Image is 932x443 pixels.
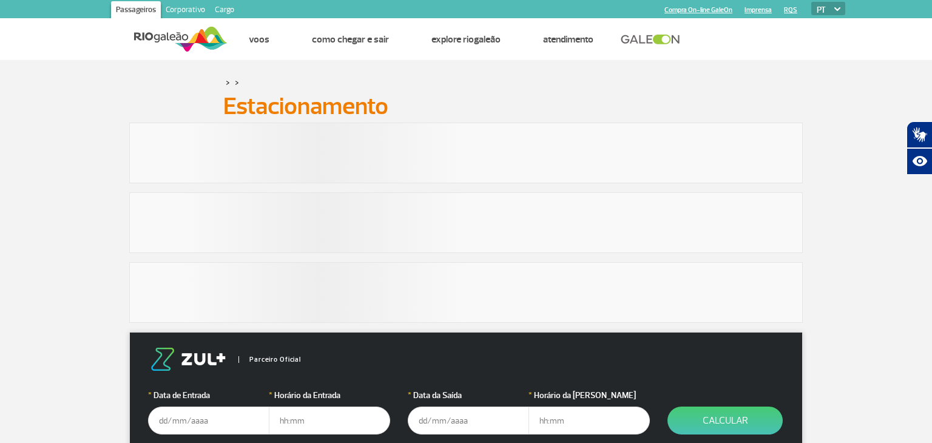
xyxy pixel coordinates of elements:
[210,1,239,21] a: Cargo
[249,33,269,46] a: Voos
[907,121,932,148] button: Abrir tradutor de língua de sinais.
[269,407,390,435] input: hh:mm
[745,6,772,14] a: Imprensa
[431,33,501,46] a: Explore RIOgaleão
[667,407,783,435] button: Calcular
[223,96,709,117] h1: Estacionamento
[269,389,390,402] label: Horário da Entrada
[148,389,269,402] label: Data de Entrada
[148,407,269,435] input: dd/mm/aaaa
[312,33,389,46] a: Como chegar e sair
[235,75,239,89] a: >
[784,6,797,14] a: RQS
[664,6,732,14] a: Compra On-line GaleOn
[528,407,650,435] input: hh:mm
[226,75,230,89] a: >
[543,33,593,46] a: Atendimento
[907,148,932,175] button: Abrir recursos assistivos.
[408,407,529,435] input: dd/mm/aaaa
[148,348,228,371] img: logo-zul.png
[111,1,161,21] a: Passageiros
[408,389,529,402] label: Data da Saída
[528,389,650,402] label: Horário da [PERSON_NAME]
[238,356,301,363] span: Parceiro Oficial
[907,121,932,175] div: Plugin de acessibilidade da Hand Talk.
[161,1,210,21] a: Corporativo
